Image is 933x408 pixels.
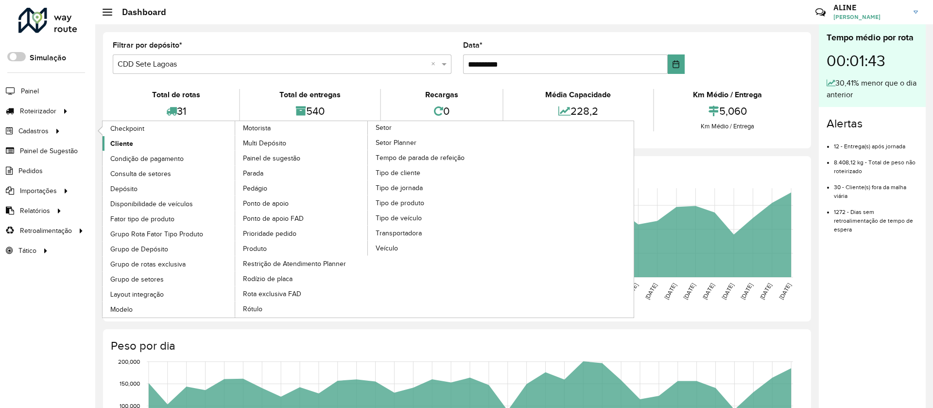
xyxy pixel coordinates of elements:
[376,243,398,253] span: Veículo
[103,196,236,211] a: Disponibilidade de veículos
[810,2,831,23] a: Contato Rápido
[657,101,799,122] div: 5,060
[506,89,650,101] div: Média Capacidade
[103,121,368,318] a: Motorista
[110,184,138,194] span: Depósito
[110,304,133,315] span: Modelo
[834,135,918,151] li: 12 - Entrega(s) após jornada
[833,13,906,21] span: [PERSON_NAME]
[376,123,392,133] span: Setor
[20,106,56,116] span: Roteirizador
[701,282,715,301] text: [DATE]
[118,358,140,365] text: 200,000
[243,138,286,148] span: Multi Depósito
[644,282,658,301] text: [DATE]
[20,226,72,236] span: Retroalimentação
[242,101,377,122] div: 540
[740,282,754,301] text: [DATE]
[834,200,918,234] li: 1272 - Dias sem retroalimentação de tempo de espera
[235,151,368,165] a: Painel de sugestão
[721,282,735,301] text: [DATE]
[235,302,368,316] a: Rótulo
[103,242,236,256] a: Grupo de Depósito
[243,229,296,239] span: Prioridade pedido
[235,256,368,271] a: Restrição de Atendimento Planner
[682,282,696,301] text: [DATE]
[120,380,140,387] text: 150,000
[759,282,773,301] text: [DATE]
[103,302,236,317] a: Modelo
[376,153,465,163] span: Tempo de parada de refeição
[110,289,164,300] span: Layout integração
[103,257,236,271] a: Grupo de rotas exclusiva
[235,271,368,286] a: Rodízio de placa
[103,227,236,241] a: Grupo Rota Fator Tipo Produto
[103,181,236,196] a: Depósito
[431,58,439,70] span: Clear all
[18,246,36,256] span: Tático
[243,274,293,284] span: Rodízio de placa
[20,186,57,196] span: Importações
[463,39,483,51] label: Data
[110,274,164,284] span: Grupo de setores
[243,259,346,269] span: Restrição de Atendimento Planner
[376,213,422,223] span: Tipo de veículo
[368,180,501,195] a: Tipo de jornada
[235,181,368,195] a: Pedágio
[18,166,43,176] span: Pedidos
[376,168,420,178] span: Tipo de cliente
[110,139,133,149] span: Cliente
[834,176,918,200] li: 30 - Cliente(s) fora da malha viária
[103,166,236,181] a: Consulta de setores
[110,214,174,224] span: Fator tipo de produto
[243,168,263,178] span: Parada
[235,286,368,301] a: Rota exclusiva FAD
[368,135,501,150] a: Setor Planner
[368,211,501,225] a: Tipo de veículo
[834,151,918,176] li: 8.408,12 kg - Total de peso não roteirizado
[110,199,193,209] span: Disponibilidade de veículos
[115,101,237,122] div: 31
[21,86,39,96] span: Painel
[657,122,799,131] div: Km Médio / Entrega
[243,213,304,224] span: Ponto de apoio FAD
[235,211,368,226] a: Ponto de apoio FAD
[368,195,501,210] a: Tipo de produto
[110,244,168,254] span: Grupo de Depósito
[827,44,918,77] div: 00:01:43
[243,289,301,299] span: Rota exclusiva FAD
[243,153,300,163] span: Painel de sugestão
[376,138,416,148] span: Setor Planner
[243,183,267,194] span: Pedágio
[103,272,236,286] a: Grupo de setores
[111,339,801,353] h4: Peso por dia
[827,31,918,44] div: Tempo médio por rota
[376,183,423,193] span: Tipo de jornada
[103,151,236,166] a: Condição de pagamento
[235,196,368,211] a: Ponto de apoio
[235,241,368,256] a: Produto
[243,244,267,254] span: Produto
[383,101,500,122] div: 0
[243,304,262,314] span: Rótulo
[20,146,78,156] span: Painel de Sugestão
[112,7,166,18] h2: Dashboard
[110,124,144,134] span: Checkpoint
[110,229,203,239] span: Grupo Rota Fator Tipo Produto
[376,198,424,208] span: Tipo de produto
[235,166,368,180] a: Parada
[833,3,906,12] h3: ALINE
[235,226,368,241] a: Prioridade pedido
[827,77,918,101] div: 30,41% menor que o dia anterior
[110,169,171,179] span: Consulta de setores
[30,52,66,64] label: Simulação
[103,212,236,226] a: Fator tipo de produto
[243,198,289,209] span: Ponto de apoio
[368,165,501,180] a: Tipo de cliente
[243,123,271,133] span: Motorista
[657,89,799,101] div: Km Médio / Entrega
[368,226,501,240] a: Transportadora
[376,228,422,238] span: Transportadora
[668,54,685,74] button: Choose Date
[827,117,918,131] h4: Alertas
